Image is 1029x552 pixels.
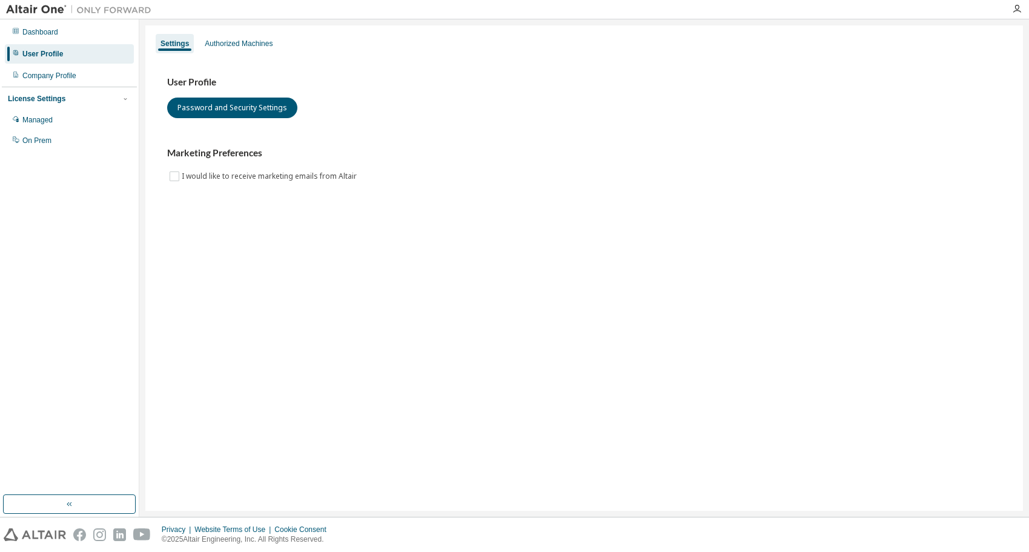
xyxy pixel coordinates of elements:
[194,525,274,534] div: Website Terms of Use
[22,136,51,145] div: On Prem
[6,4,157,16] img: Altair One
[167,76,1001,88] h3: User Profile
[205,39,273,48] div: Authorized Machines
[162,525,194,534] div: Privacy
[22,27,58,37] div: Dashboard
[182,169,359,184] label: I would like to receive marketing emails from Altair
[4,528,66,541] img: altair_logo.svg
[133,528,151,541] img: youtube.svg
[73,528,86,541] img: facebook.svg
[274,525,333,534] div: Cookie Consent
[93,528,106,541] img: instagram.svg
[8,94,65,104] div: License Settings
[22,71,76,81] div: Company Profile
[22,49,63,59] div: User Profile
[162,534,334,545] p: © 2025 Altair Engineering, Inc. All Rights Reserved.
[167,147,1001,159] h3: Marketing Preferences
[113,528,126,541] img: linkedin.svg
[22,115,53,125] div: Managed
[167,98,297,118] button: Password and Security Settings
[160,39,189,48] div: Settings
